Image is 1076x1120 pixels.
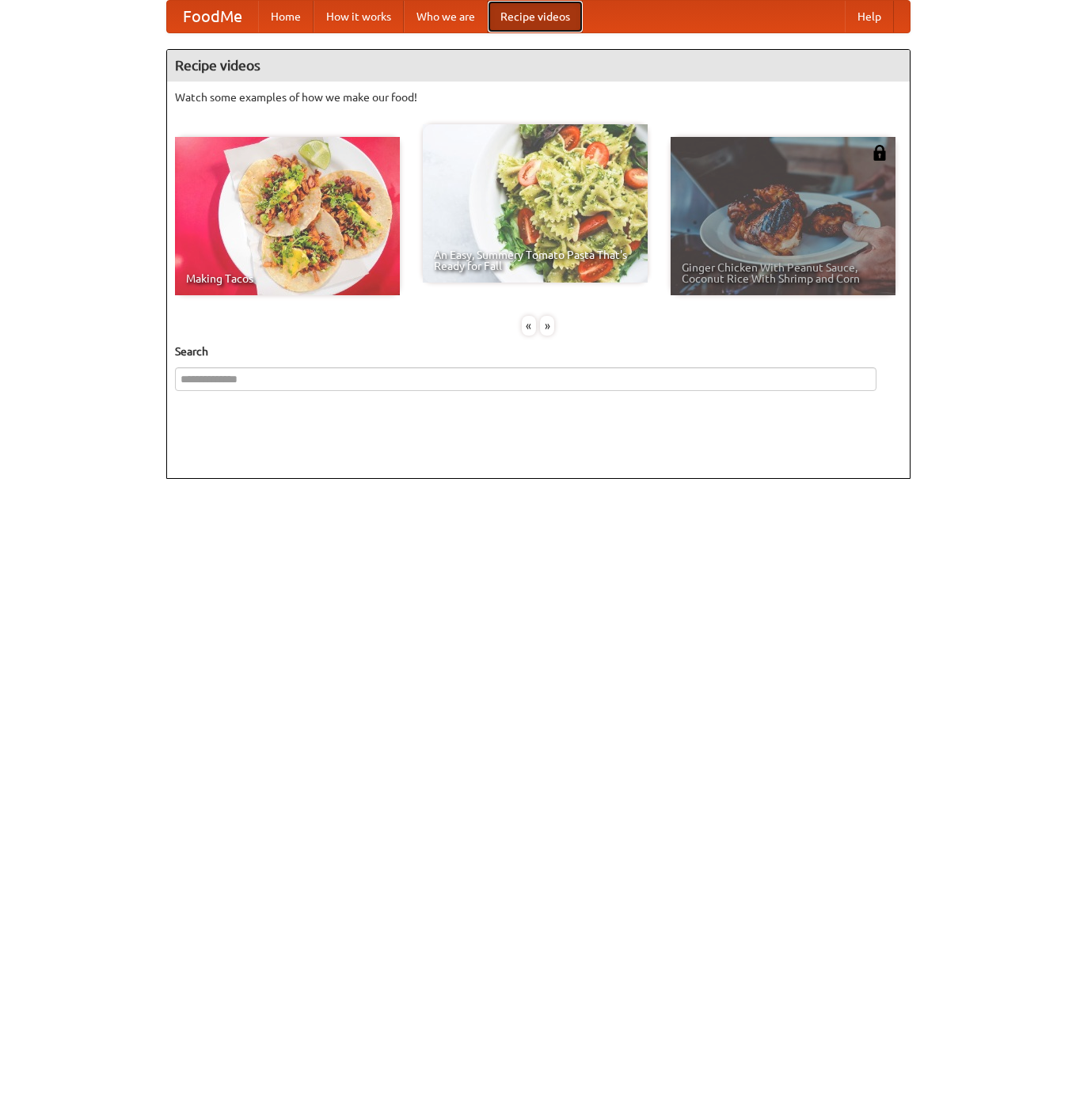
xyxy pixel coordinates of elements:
a: Recipe videos [488,1,583,32]
a: An Easy, Summery Tomato Pasta That's Ready for Fall [423,124,648,283]
a: Home [258,1,314,32]
div: » [540,316,554,336]
a: FoodMe [167,1,258,32]
a: How it works [314,1,404,32]
a: Who we are [404,1,488,32]
p: Watch some examples of how we make our food! [175,89,902,105]
span: Making Tacos [186,273,389,284]
div: « [522,316,536,336]
h4: Recipe videos [167,50,910,82]
span: An Easy, Summery Tomato Pasta That's Ready for Fall [434,249,637,271]
img: 483408.png [872,145,888,161]
h5: Search [175,344,902,359]
a: Making Tacos [175,137,400,295]
a: Help [845,1,894,32]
